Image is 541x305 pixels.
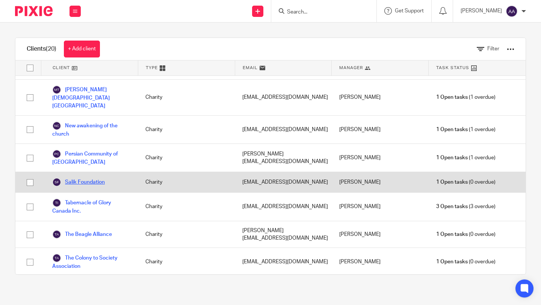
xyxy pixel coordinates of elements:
[436,154,468,162] span: 1 Open tasks
[52,178,61,187] img: svg%3E
[46,46,56,52] span: (20)
[52,254,61,263] img: svg%3E
[436,94,496,101] span: (1 overdue)
[235,80,332,115] div: [EMAIL_ADDRESS][DOMAIN_NAME]
[436,65,469,71] span: Task Status
[138,116,235,143] div: Charity
[436,94,468,101] span: 1 Open tasks
[235,193,332,220] div: [EMAIL_ADDRESS][DOMAIN_NAME]
[487,46,499,51] span: Filter
[506,5,518,17] img: svg%3E
[52,121,61,130] img: svg%3E
[436,178,496,186] span: (0 overdue)
[138,248,235,276] div: Charity
[52,198,61,207] img: svg%3E
[332,80,429,115] div: [PERSON_NAME]
[395,8,424,14] span: Get Support
[243,65,258,71] span: Email
[436,203,468,210] span: 3 Open tasks
[138,80,235,115] div: Charity
[332,193,429,220] div: [PERSON_NAME]
[52,85,130,110] a: [PERSON_NAME][DEMOGRAPHIC_DATA] [GEOGRAPHIC_DATA]
[235,144,332,172] div: [PERSON_NAME][EMAIL_ADDRESS][DOMAIN_NAME]
[461,7,502,15] p: [PERSON_NAME]
[52,178,105,187] a: Salik Foundation
[436,126,496,133] span: (1 overdue)
[235,221,332,248] div: [PERSON_NAME][EMAIL_ADDRESS][DOMAIN_NAME]
[339,65,363,71] span: Manager
[52,198,130,215] a: Tabernacle of Glory Canada Inc.
[235,172,332,192] div: [EMAIL_ADDRESS][DOMAIN_NAME]
[52,149,61,159] img: svg%3E
[138,172,235,192] div: Charity
[23,61,37,75] input: Select all
[52,149,130,166] a: Persian Community of [GEOGRAPHIC_DATA]
[52,254,130,270] a: The Colony to Society Association
[146,65,158,71] span: Type
[53,65,70,71] span: Client
[138,193,235,220] div: Charity
[436,154,496,162] span: (1 overdue)
[52,121,130,138] a: New awakening of the church
[436,258,468,266] span: 1 Open tasks
[138,144,235,172] div: Charity
[235,248,332,276] div: [EMAIL_ADDRESS][DOMAIN_NAME]
[235,116,332,143] div: [EMAIL_ADDRESS][DOMAIN_NAME]
[436,231,468,238] span: 1 Open tasks
[27,45,56,53] h1: Clients
[138,221,235,248] div: Charity
[436,258,496,266] span: (0 overdue)
[15,6,53,16] img: Pixie
[52,230,61,239] img: svg%3E
[332,221,429,248] div: [PERSON_NAME]
[436,178,468,186] span: 1 Open tasks
[286,9,354,16] input: Search
[332,172,429,192] div: [PERSON_NAME]
[436,203,496,210] span: (3 overdue)
[436,231,496,238] span: (0 overdue)
[436,126,468,133] span: 1 Open tasks
[52,85,61,94] img: svg%3E
[64,41,100,57] a: + Add client
[52,230,112,239] a: The Beagle Alliance
[332,144,429,172] div: [PERSON_NAME]
[332,116,429,143] div: [PERSON_NAME]
[332,248,429,276] div: [PERSON_NAME]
